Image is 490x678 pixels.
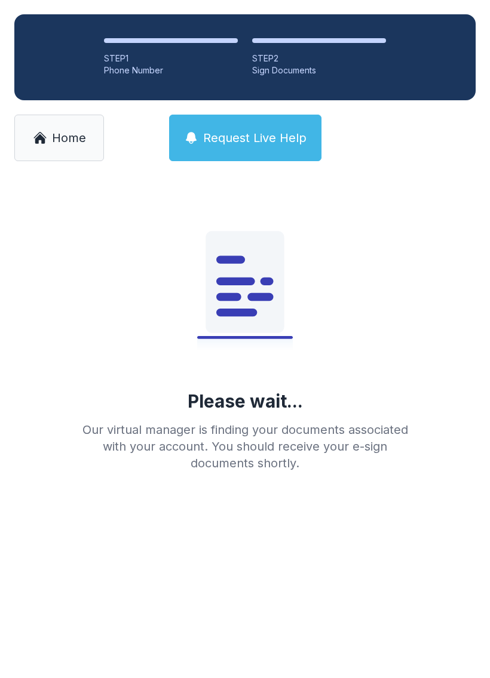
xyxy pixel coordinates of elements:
div: STEP 1 [104,53,238,64]
div: Sign Documents [252,64,386,76]
div: Our virtual manager is finding your documents associated with your account. You should receive yo... [73,421,417,471]
div: Please wait... [188,390,303,412]
div: Phone Number [104,64,238,76]
span: Home [52,130,86,146]
span: Request Live Help [203,130,307,146]
div: STEP 2 [252,53,386,64]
